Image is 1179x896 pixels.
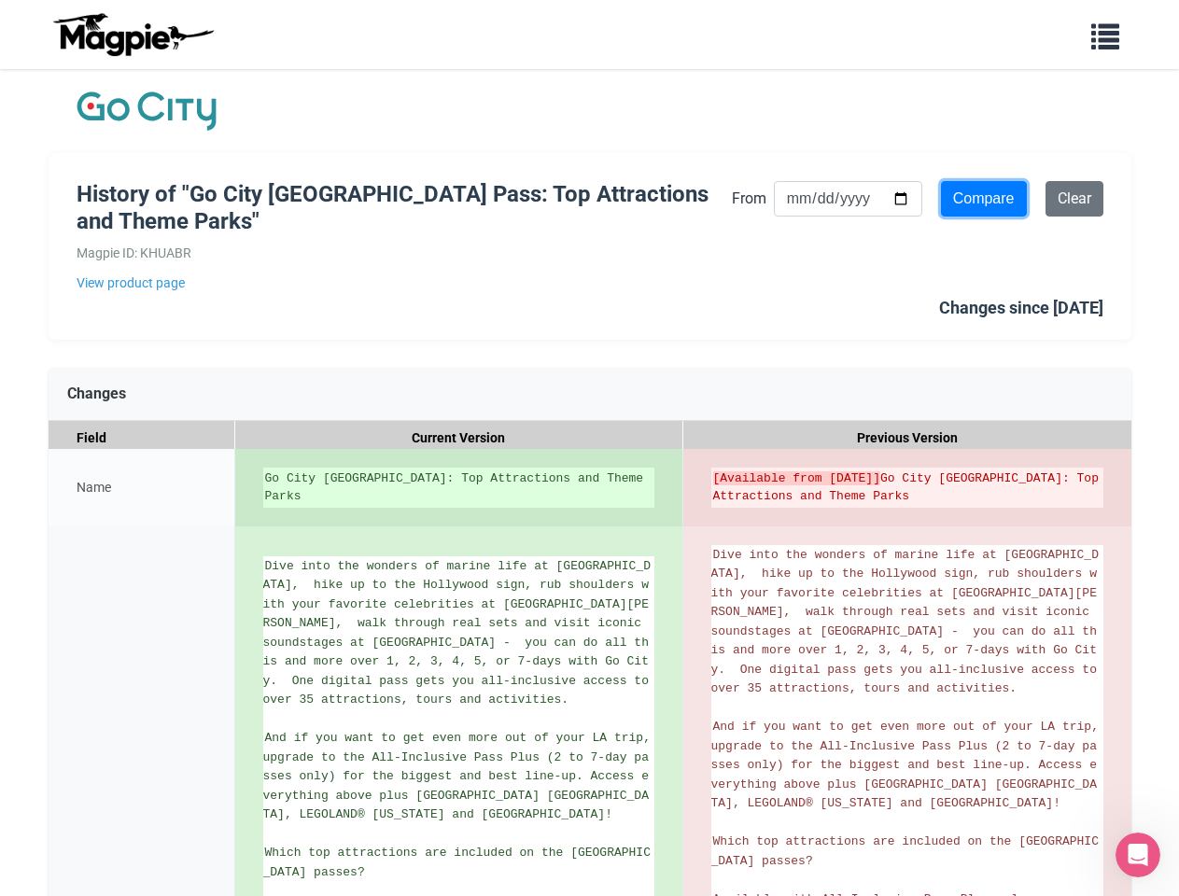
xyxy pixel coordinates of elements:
div: Previous Version [683,421,1131,455]
img: logo-ab69f6fb50320c5b225c76a69d11143b.png [49,12,217,57]
span: And if you want to get even more out of your LA trip, upgrade to the All-Inclusive Pass Plus (2 t... [711,720,1106,810]
del: Go City [GEOGRAPHIC_DATA]: Top Attractions and Theme Parks [713,469,1102,506]
label: From [732,187,766,211]
span: Which top attractions are included on the [GEOGRAPHIC_DATA] passes? [711,834,1099,868]
strong: [Available from [DATE]] [713,471,880,485]
a: View product page [77,273,732,293]
div: Field [49,421,235,455]
div: Current Version [235,421,683,455]
div: Changes since [DATE] [939,295,1103,322]
ins: Go City [GEOGRAPHIC_DATA]: Top Attractions and Theme Parks [265,469,653,506]
span: Dive into the wonders of marine life at [GEOGRAPHIC_DATA], hike up to the Hollywood sign, rub sho... [711,548,1104,696]
div: Magpie ID: KHUABR [77,243,732,263]
span: Which top attractions are included on the [GEOGRAPHIC_DATA] passes? [263,846,651,879]
span: Dive into the wonders of marine life at [GEOGRAPHIC_DATA], hike up to the Hollywood sign, rub sho... [263,559,656,707]
h1: History of "Go City [GEOGRAPHIC_DATA] Pass: Top Attractions and Theme Parks" [77,181,732,235]
iframe: Intercom live chat [1116,833,1160,877]
div: Name [49,449,235,526]
input: Compare [941,181,1027,217]
div: Changes [49,368,1131,421]
a: Clear [1046,181,1103,217]
img: Company Logo [77,88,217,134]
span: And if you want to get even more out of your LA trip, upgrade to the All-Inclusive Pass Plus (2 t... [263,731,658,821]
